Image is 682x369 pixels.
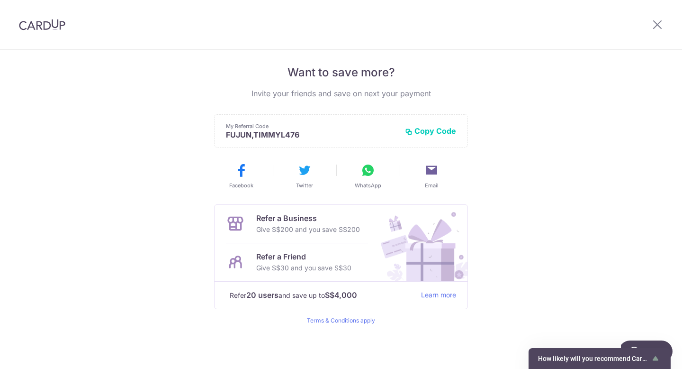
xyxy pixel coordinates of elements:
span: WhatsApp [355,182,381,189]
p: Refer and save up to [230,289,413,301]
p: Give S$30 and you save S$30 [256,262,351,274]
span: How likely will you recommend CardUp to a friend? [538,355,650,362]
img: CardUp [19,19,65,30]
p: FUJUN,TIMMYL476 [226,130,397,139]
button: Copy Code [405,126,456,136]
p: Want to save more? [214,65,468,80]
iframe: Opens a widget where you can find more information [621,341,673,364]
p: Invite your friends and save on next your payment [214,88,468,99]
button: Facebook [213,163,269,189]
span: Twitter [296,182,313,189]
span: Email [425,182,439,189]
img: Refer [372,205,467,281]
a: Terms & Conditions apply [307,317,375,324]
button: Twitter [277,163,332,189]
a: Learn more [421,289,456,301]
button: Email [404,163,459,189]
p: Refer a Business [256,212,360,224]
button: WhatsApp [340,163,396,189]
button: Show survey - How likely will you recommend CardUp to a friend? [538,353,661,364]
strong: S$4,000 [325,289,357,301]
p: Give S$200 and you save S$200 [256,224,360,235]
p: Refer a Friend [256,251,351,262]
p: My Referral Code [226,122,397,130]
strong: 20 users [246,289,278,301]
span: Facebook [229,182,253,189]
